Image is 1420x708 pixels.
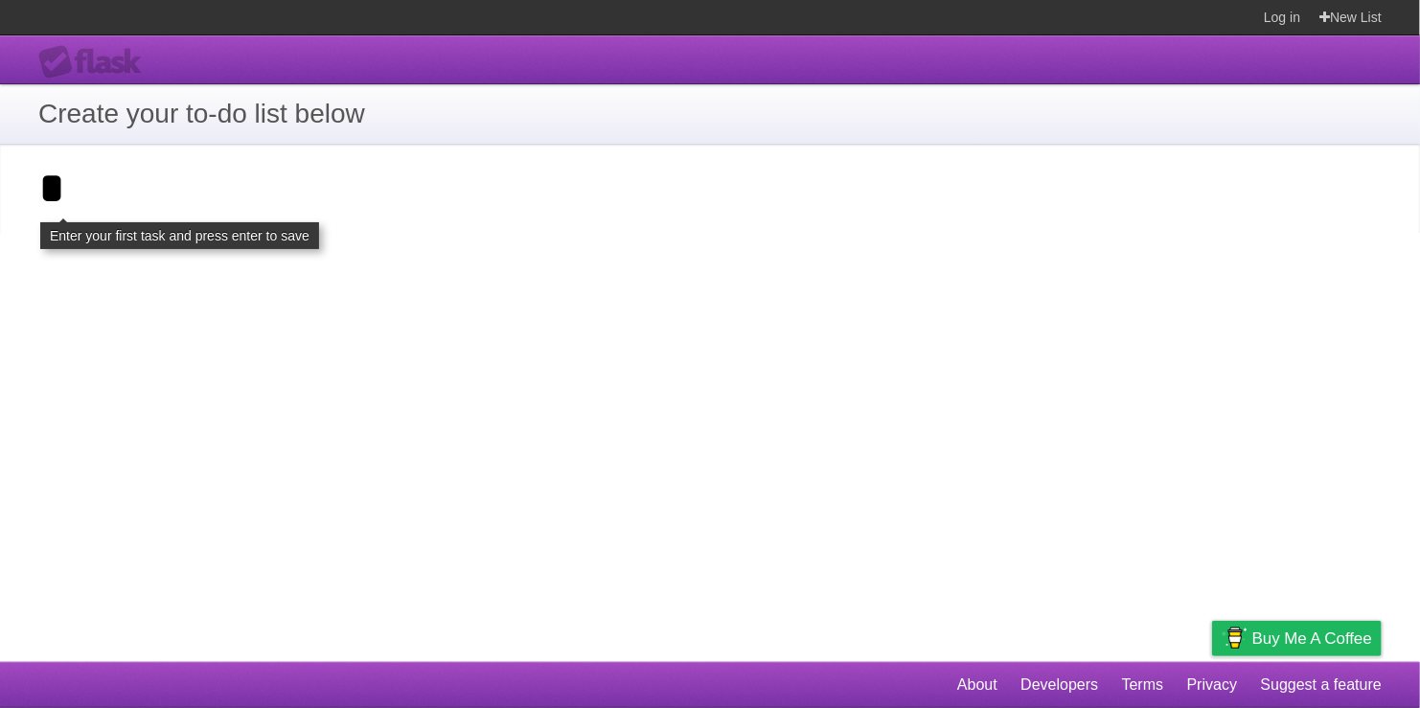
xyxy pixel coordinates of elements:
a: Suggest a feature [1261,667,1382,703]
a: Developers [1020,667,1098,703]
span: Buy me a coffee [1252,622,1372,655]
img: Buy me a coffee [1222,622,1248,654]
a: Buy me a coffee [1212,621,1382,656]
a: Terms [1122,667,1164,703]
div: Flask [38,45,153,80]
a: About [957,667,997,703]
a: Privacy [1187,667,1237,703]
h1: Create your to-do list below [38,94,1382,134]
